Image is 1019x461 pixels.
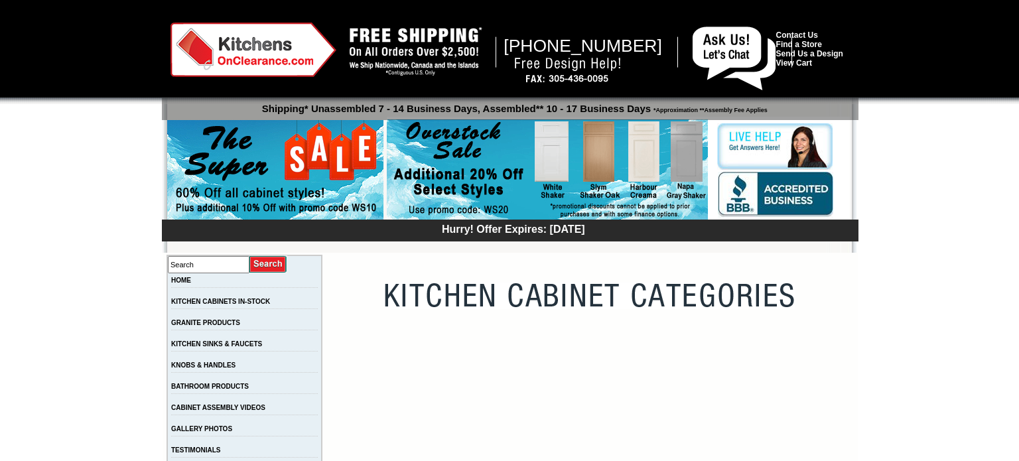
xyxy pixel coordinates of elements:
[504,36,662,56] span: [PHONE_NUMBER]
[171,298,270,305] a: KITCHEN CABINETS IN-STOCK
[169,222,858,235] div: Hurry! Offer Expires: [DATE]
[171,425,232,432] a: GALLERY PHOTOS
[171,446,220,454] a: TESTIMONIALS
[171,383,249,390] a: BATHROOM PRODUCTS
[776,40,822,49] a: Find a Store
[171,404,265,411] a: CABINET ASSEMBLY VIDEOS
[776,58,812,68] a: View Cart
[171,362,236,369] a: KNOBS & HANDLES
[776,31,818,40] a: Contact Us
[776,49,843,58] a: Send Us a Design
[651,103,768,113] span: *Approximation **Assembly Fee Applies
[169,97,858,114] p: Shipping* Unassembled 7 - 14 Business Days, Assembled** 10 - 17 Business Days
[170,23,336,77] img: Kitchens on Clearance Logo
[249,255,287,273] input: Submit
[171,340,262,348] a: KITCHEN SINKS & FAUCETS
[171,277,191,284] a: HOME
[171,319,240,326] a: GRANITE PRODUCTS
